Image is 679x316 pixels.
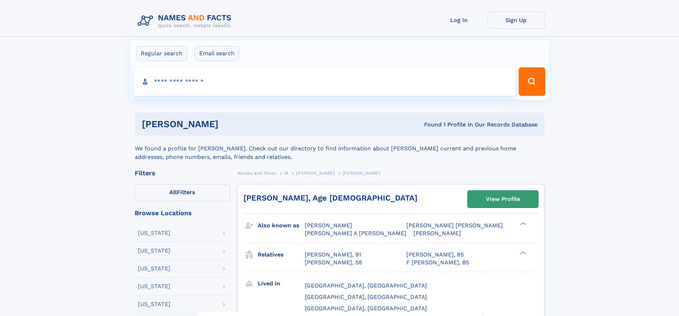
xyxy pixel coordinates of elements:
div: Filters [135,170,230,176]
div: [US_STATE] [138,301,170,307]
div: Found 1 Profile In Our Records Database [321,121,537,129]
h3: Also known as [258,219,305,232]
h1: [PERSON_NAME] [142,120,322,129]
div: [US_STATE] [138,266,170,271]
span: [PERSON_NAME] [PERSON_NAME] [406,222,503,229]
div: [US_STATE] [138,248,170,254]
div: View Profile [486,191,520,207]
button: Search Button [519,67,545,96]
h3: Lived in [258,278,305,290]
div: Browse Locations [135,210,230,216]
a: Sign Up [488,11,545,29]
span: All [169,189,177,196]
div: [US_STATE] [138,230,170,236]
span: M [284,171,288,176]
h3: Relatives [258,249,305,261]
div: We found a profile for [PERSON_NAME]. Check out our directory to find information about [PERSON_N... [135,136,545,161]
a: [PERSON_NAME] [296,169,334,177]
div: ❯ [518,222,527,226]
span: [GEOGRAPHIC_DATA], [GEOGRAPHIC_DATA] [305,305,427,312]
label: Email search [195,46,239,61]
a: Names and Facts [237,169,277,177]
a: View Profile [468,191,538,208]
a: Log In [431,11,488,29]
span: [PERSON_NAME] A [PERSON_NAME] [305,230,406,237]
span: [PERSON_NAME] [413,230,461,237]
span: [GEOGRAPHIC_DATA], [GEOGRAPHIC_DATA] [305,294,427,300]
a: M [284,169,288,177]
span: [PERSON_NAME] [305,222,352,229]
label: Filters [135,184,230,201]
input: search input [134,67,516,96]
span: [GEOGRAPHIC_DATA], [GEOGRAPHIC_DATA] [305,282,427,289]
img: Logo Names and Facts [135,11,237,31]
label: Regular search [136,46,187,61]
a: [PERSON_NAME], 91 [305,251,361,259]
span: [PERSON_NAME] [296,171,334,176]
a: F [PERSON_NAME], 85 [406,259,469,266]
div: [US_STATE] [138,284,170,289]
a: [PERSON_NAME], 58 [305,259,362,266]
div: ❯ [518,250,527,255]
a: [PERSON_NAME], Age [DEMOGRAPHIC_DATA] [243,193,417,202]
a: [PERSON_NAME], 85 [406,251,464,259]
span: [PERSON_NAME] [343,171,381,176]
